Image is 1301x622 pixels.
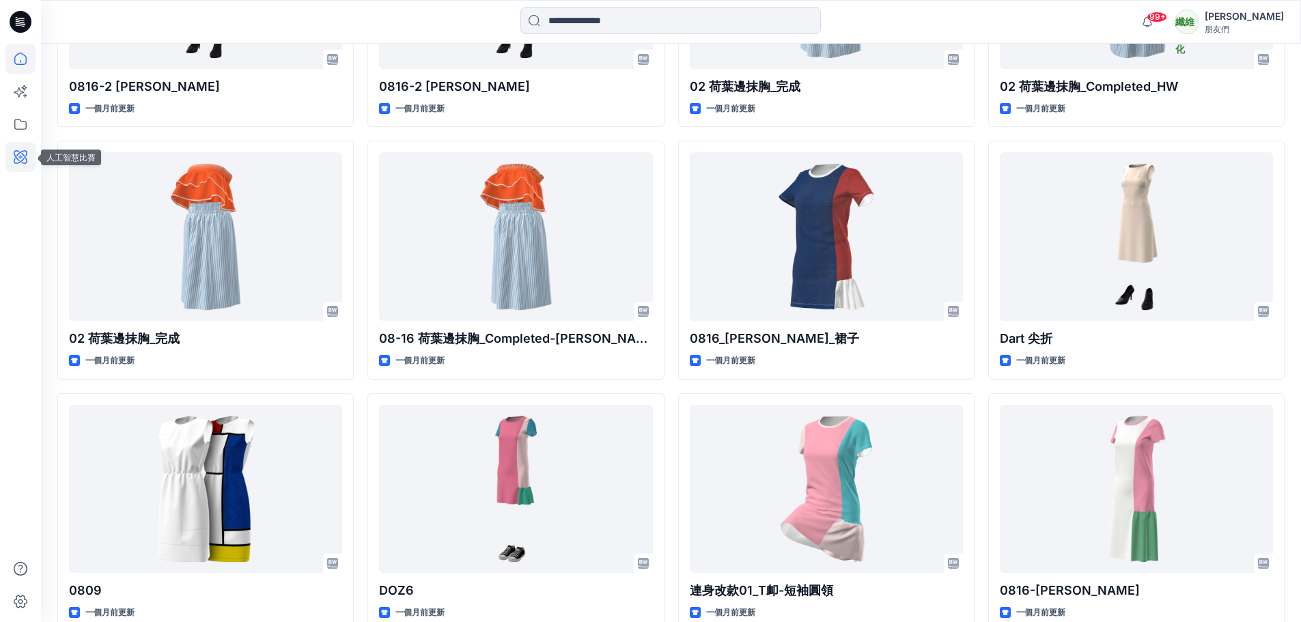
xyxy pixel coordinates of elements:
[379,79,530,94] font: 0816-2 [PERSON_NAME]
[690,79,800,94] font: 02 荷葉邊抹胸_完成
[85,607,135,617] font: 一個月前更新
[69,583,102,597] font: 0809
[1000,79,1178,94] font: 02 荷葉邊抹胸_Completed_HW
[379,331,660,345] font: 08-16 荷葉邊抹胸_Completed-[PERSON_NAME]
[706,103,755,113] font: 一個月前更新
[706,607,755,617] font: 一個月前更新
[395,355,445,365] font: 一個月前更新
[69,405,342,574] a: 0809
[1205,24,1229,34] font: 朋友們
[1149,12,1166,22] font: 99+
[690,152,963,321] a: 0816_陳勇_裙子
[1000,405,1273,574] a: 0816-溫妮
[69,79,220,94] font: 0816-2 [PERSON_NAME]
[1000,152,1273,321] a: Dart 尖折
[395,103,445,113] font: 一個月前更新
[85,355,135,365] font: 一個月前更新
[379,405,652,574] a: DOZ6
[1016,607,1065,617] font: 一個月前更新
[69,152,342,321] a: 02 荷葉邊抹胸_完成
[1000,583,1140,597] font: 0816-[PERSON_NAME]
[1205,10,1284,22] font: [PERSON_NAME]
[69,331,180,345] font: 02 荷葉邊抹胸_完成
[379,583,414,597] font: DOZ6
[1016,103,1065,113] font: 一個月前更新
[85,103,135,113] font: 一個月前更新
[690,583,833,597] font: 連身改款01_T卹-短袖圓領
[1016,355,1065,365] font: 一個月前更新
[706,355,755,365] font: 一個月前更新
[379,152,652,321] a: 08-16 荷葉邊抹胸_Completed-Lynn
[395,607,445,617] font: 一個月前更新
[1000,331,1052,345] font: Dart 尖折
[690,405,963,574] a: 連身改款01_T卹-短袖圓領
[690,331,859,345] font: 0816_[PERSON_NAME]_裙子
